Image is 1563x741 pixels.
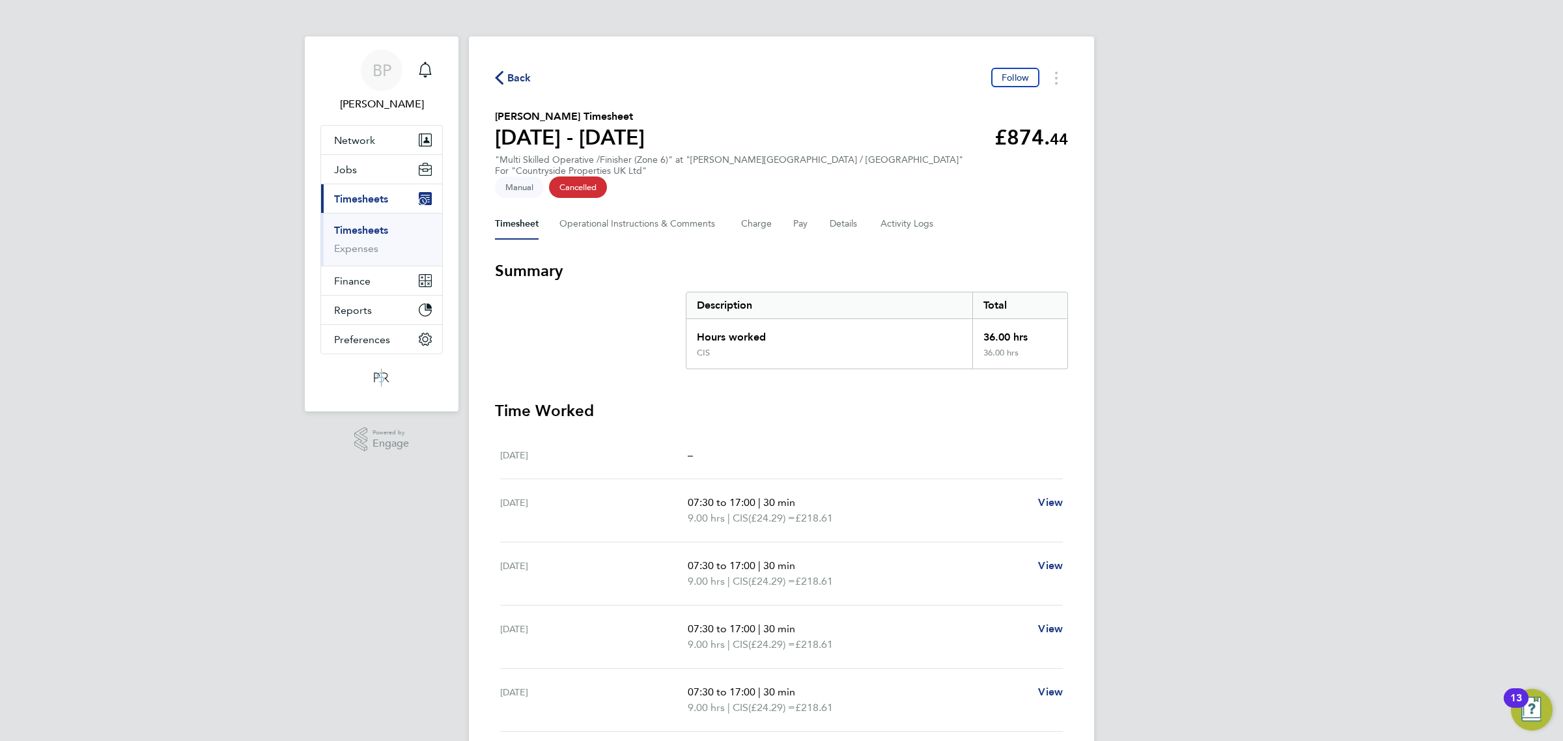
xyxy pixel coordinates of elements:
[697,348,710,358] div: CIS
[1050,130,1068,148] span: 44
[686,292,972,318] div: Description
[500,621,688,652] div: [DATE]
[688,449,693,461] span: –
[495,260,1068,732] section: Timesheet
[688,686,755,698] span: 07:30 to 17:00
[495,154,963,176] div: "Multi Skilled Operative /Finisher (Zone 6)" at "[PERSON_NAME][GEOGRAPHIC_DATA] / [GEOGRAPHIC_DATA]"
[1038,559,1063,572] span: View
[763,496,795,509] span: 30 min
[795,512,833,524] span: £218.61
[500,684,688,716] div: [DATE]
[334,224,388,236] a: Timesheets
[688,512,725,524] span: 9.00 hrs
[758,496,761,509] span: |
[688,559,755,572] span: 07:30 to 17:00
[321,213,442,266] div: Timesheets
[748,701,795,714] span: (£24.29) =
[758,686,761,698] span: |
[495,124,645,150] h1: [DATE] - [DATE]
[334,304,372,316] span: Reports
[733,510,748,526] span: CIS
[733,574,748,589] span: CIS
[495,165,963,176] div: For "Countryside Properties UK Ltd"
[1038,558,1063,574] a: View
[334,242,378,255] a: Expenses
[795,575,833,587] span: £218.61
[321,184,442,213] button: Timesheets
[763,559,795,572] span: 30 min
[373,438,409,449] span: Engage
[972,319,1067,348] div: 36.00 hrs
[1038,622,1063,635] span: View
[688,622,755,635] span: 07:30 to 17:00
[686,319,972,348] div: Hours worked
[1038,684,1063,700] a: View
[688,575,725,587] span: 9.00 hrs
[758,559,761,572] span: |
[733,700,748,716] span: CIS
[727,638,730,650] span: |
[500,558,688,589] div: [DATE]
[972,292,1067,318] div: Total
[1038,496,1063,509] span: View
[373,62,391,79] span: BP
[748,638,795,650] span: (£24.29) =
[880,208,935,240] button: Activity Logs
[1038,495,1063,510] a: View
[972,348,1067,369] div: 36.00 hrs
[686,292,1068,369] div: Summary
[334,134,375,147] span: Network
[1045,68,1068,88] button: Timesheets Menu
[495,400,1068,421] h3: Time Worked
[795,701,833,714] span: £218.61
[305,36,458,412] nav: Main navigation
[1038,686,1063,698] span: View
[727,512,730,524] span: |
[321,126,442,154] button: Network
[320,96,443,112] span: Ben Perkin
[793,208,809,240] button: Pay
[748,512,795,524] span: (£24.29) =
[795,638,833,650] span: £218.61
[748,575,795,587] span: (£24.29) =
[321,266,442,295] button: Finance
[758,622,761,635] span: |
[321,325,442,354] button: Preferences
[994,125,1068,150] app-decimal: £874.
[741,208,772,240] button: Charge
[500,447,688,463] div: [DATE]
[830,208,860,240] button: Details
[688,701,725,714] span: 9.00 hrs
[495,260,1068,281] h3: Summary
[495,176,544,198] span: This timesheet was manually created.
[733,637,748,652] span: CIS
[334,193,388,205] span: Timesheets
[334,275,371,287] span: Finance
[334,163,357,176] span: Jobs
[495,109,645,124] h2: [PERSON_NAME] Timesheet
[334,333,390,346] span: Preferences
[321,296,442,324] button: Reports
[1511,689,1553,731] button: Open Resource Center, 13 new notifications
[370,367,393,388] img: psrsolutions-logo-retina.png
[763,622,795,635] span: 30 min
[495,70,531,86] button: Back
[549,176,607,198] span: This timesheet has been cancelled.
[373,427,409,438] span: Powered by
[1002,72,1029,83] span: Follow
[320,49,443,112] a: BP[PERSON_NAME]
[507,70,531,86] span: Back
[500,495,688,526] div: [DATE]
[1038,621,1063,637] a: View
[688,638,725,650] span: 9.00 hrs
[559,208,720,240] button: Operational Instructions & Comments
[495,208,539,240] button: Timesheet
[354,427,410,452] a: Powered byEngage
[727,575,730,587] span: |
[688,496,755,509] span: 07:30 to 17:00
[320,367,443,388] a: Go to home page
[763,686,795,698] span: 30 min
[727,701,730,714] span: |
[321,155,442,184] button: Jobs
[991,68,1039,87] button: Follow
